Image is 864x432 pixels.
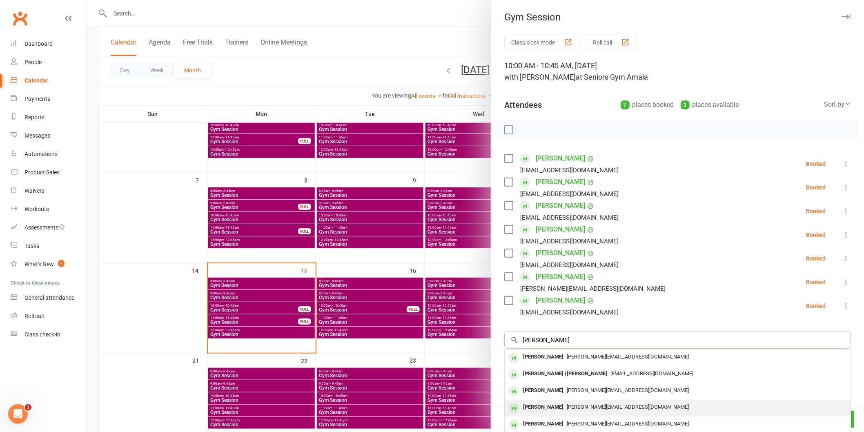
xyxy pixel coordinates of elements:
span: [PERSON_NAME][EMAIL_ADDRESS][DOMAIN_NAME] [567,354,689,360]
div: 7 [621,100,630,109]
div: Automations [24,151,58,157]
div: General attendance [24,294,74,301]
span: 1 [58,260,65,267]
div: [EMAIL_ADDRESS][DOMAIN_NAME] [520,236,619,247]
a: Assessments [11,218,86,237]
div: [EMAIL_ADDRESS][DOMAIN_NAME] [520,212,619,223]
div: Waivers [24,187,45,194]
span: 1 [25,404,31,411]
div: member [509,386,519,396]
div: What's New [24,261,54,267]
div: 3 [681,100,690,109]
button: Roll call [586,35,637,50]
div: member [509,353,519,363]
div: Messages [24,132,50,139]
div: [EMAIL_ADDRESS][DOMAIN_NAME] [520,307,619,318]
div: member [509,370,519,380]
div: Roll call [24,313,44,319]
span: at Seniors Gym Amala [576,73,648,81]
div: [PERSON_NAME] ([PERSON_NAME] [520,368,610,380]
a: Roll call [11,307,86,325]
div: Booked [806,256,826,261]
a: [PERSON_NAME] [536,270,585,283]
a: [PERSON_NAME] [536,176,585,189]
a: Reports [11,108,86,127]
div: [PERSON_NAME] [520,418,567,430]
div: [PERSON_NAME] [520,385,567,396]
div: [PERSON_NAME] [520,351,567,363]
div: [EMAIL_ADDRESS][DOMAIN_NAME] [520,260,619,270]
a: General attendance kiosk mode [11,289,86,307]
div: Booked [806,161,826,167]
div: Reports [24,114,45,120]
div: Booked [806,185,826,190]
a: Class kiosk mode [11,325,86,344]
div: Assessments [24,224,65,231]
div: places available [681,99,739,111]
div: Class check-in [24,331,60,338]
div: Gym Session [491,11,864,23]
span: with [PERSON_NAME] [504,73,576,81]
div: [EMAIL_ADDRESS][DOMAIN_NAME] [520,165,619,176]
div: [EMAIL_ADDRESS][DOMAIN_NAME] [520,189,619,199]
span: [EMAIL_ADDRESS][DOMAIN_NAME] [610,370,693,376]
div: Workouts [24,206,49,212]
iframe: Intercom live chat [8,404,28,424]
a: [PERSON_NAME] [536,247,585,260]
button: Class kiosk mode [504,35,579,50]
a: Payments [11,90,86,108]
a: Calendar [11,71,86,90]
a: Messages [11,127,86,145]
div: People [24,59,42,65]
a: What's New1 [11,255,86,274]
a: [PERSON_NAME] [536,223,585,236]
div: Payments [24,96,50,102]
div: member [509,420,519,430]
input: Search to add attendees [504,332,851,349]
div: Booked [806,303,826,309]
div: [PERSON_NAME] [520,401,567,413]
span: [PERSON_NAME][EMAIL_ADDRESS][DOMAIN_NAME] [567,421,689,427]
a: Dashboard [11,35,86,53]
a: Product Sales [11,163,86,182]
div: Booked [806,208,826,214]
div: places booked [621,99,674,111]
div: Product Sales [24,169,60,176]
a: [PERSON_NAME] [536,199,585,212]
a: Clubworx [10,8,30,29]
a: People [11,53,86,71]
div: Sort by [824,99,851,110]
div: [PERSON_NAME][EMAIL_ADDRESS][DOMAIN_NAME] [520,283,666,294]
div: 10:00 AM - 10:45 AM, [DATE] [504,60,851,83]
div: member [509,403,519,413]
div: Attendees [504,99,542,111]
div: Dashboard [24,40,53,47]
a: [PERSON_NAME] [536,152,585,165]
div: Booked [806,279,826,285]
a: Workouts [11,200,86,218]
div: Tasks [24,243,39,249]
span: [PERSON_NAME][EMAIL_ADDRESS][DOMAIN_NAME] [567,404,689,410]
a: Automations [11,145,86,163]
span: [PERSON_NAME][EMAIL_ADDRESS][DOMAIN_NAME] [567,387,689,393]
a: Tasks [11,237,86,255]
div: Calendar [24,77,48,84]
div: Booked [806,232,826,238]
a: [PERSON_NAME] [536,294,585,307]
a: Waivers [11,182,86,200]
